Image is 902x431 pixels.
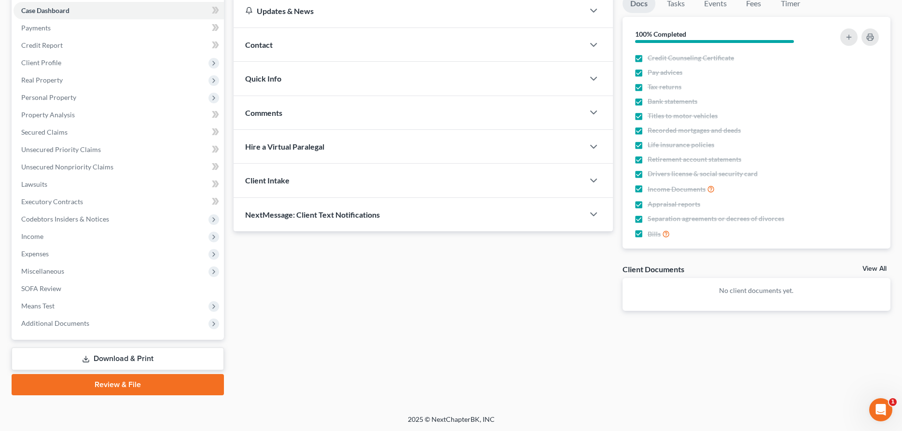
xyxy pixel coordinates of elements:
span: Client Intake [245,176,290,185]
a: Credit Report [14,37,224,54]
a: Unsecured Priority Claims [14,141,224,158]
a: Review & File [12,374,224,395]
a: Lawsuits [14,176,224,193]
span: SOFA Review [21,284,61,292]
span: Case Dashboard [21,6,69,14]
span: Income Documents [648,184,706,194]
span: Personal Property [21,93,76,101]
p: No client documents yet. [630,286,883,295]
a: Secured Claims [14,124,224,141]
div: Client Documents [623,264,684,274]
strong: 100% Completed [635,30,686,38]
span: Hire a Virtual Paralegal [245,142,324,151]
span: Secured Claims [21,128,68,136]
a: Executory Contracts [14,193,224,210]
a: View All [862,265,887,272]
span: Unsecured Nonpriority Claims [21,163,113,171]
span: Client Profile [21,58,61,67]
span: Credit Counseling Certificate [648,53,734,63]
a: Case Dashboard [14,2,224,19]
div: Updates & News [245,6,572,16]
span: Tax returns [648,82,681,92]
iframe: Intercom live chat [869,398,892,421]
span: Quick Info [245,74,281,83]
span: Additional Documents [21,319,89,327]
span: Drivers license & social security card [648,169,758,179]
a: SOFA Review [14,280,224,297]
span: Pay advices [648,68,682,77]
span: Real Property [21,76,63,84]
a: Download & Print [12,348,224,370]
span: Appraisal reports [648,199,700,209]
span: Life insurance policies [648,140,714,150]
a: Payments [14,19,224,37]
span: Separation agreements or decrees of divorces [648,214,784,223]
span: Payments [21,24,51,32]
span: Means Test [21,302,55,310]
span: Lawsuits [21,180,47,188]
span: Titles to motor vehicles [648,111,718,121]
span: Property Analysis [21,111,75,119]
span: Comments [245,108,282,117]
span: Bank statements [648,97,697,106]
span: Executory Contracts [21,197,83,206]
span: Recorded mortgages and deeds [648,125,741,135]
span: 1 [889,398,897,406]
a: Unsecured Nonpriority Claims [14,158,224,176]
span: Contact [245,40,273,49]
span: Unsecured Priority Claims [21,145,101,153]
a: Property Analysis [14,106,224,124]
span: Retirement account statements [648,154,741,164]
span: NextMessage: Client Text Notifications [245,210,380,219]
span: Miscellaneous [21,267,64,275]
span: Bills [648,229,661,239]
span: Credit Report [21,41,63,49]
span: Codebtors Insiders & Notices [21,215,109,223]
span: Expenses [21,250,49,258]
span: Income [21,232,43,240]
